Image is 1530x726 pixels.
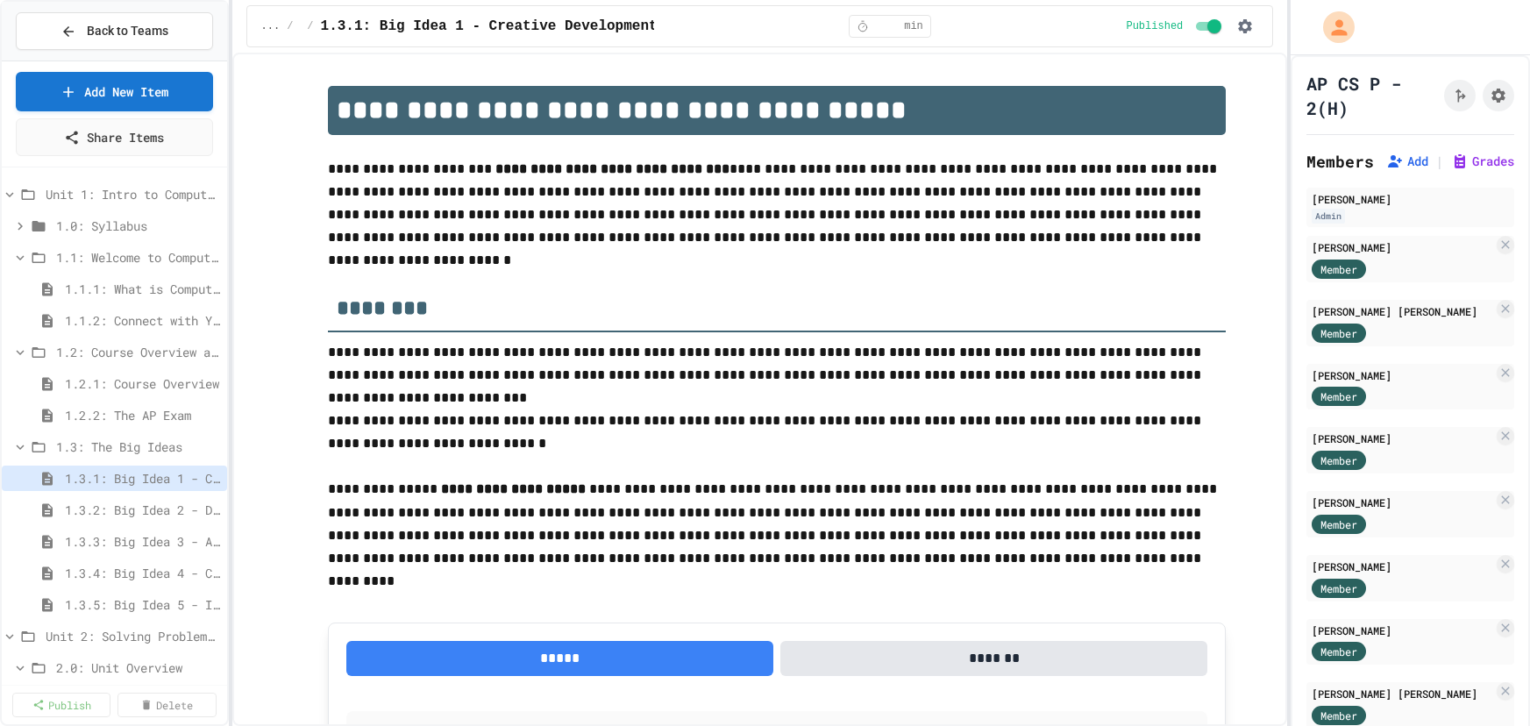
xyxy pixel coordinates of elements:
span: 1.2: Course Overview and the AP Exam [56,343,220,361]
div: [PERSON_NAME] [1312,367,1493,383]
span: 1.1.2: Connect with Your World [65,311,220,330]
span: 1.3: The Big Ideas [56,438,220,456]
span: Member [1320,708,1357,723]
a: Share Items [16,118,213,156]
h1: AP CS P - 2(H) [1306,71,1437,120]
span: 1.3.5: Big Idea 5 - Impact of Computing [65,595,220,614]
span: Member [1320,388,1357,404]
button: Assignment Settings [1483,80,1514,111]
span: ... [261,19,281,33]
span: 1.1.1: What is Computer Science? [65,280,220,298]
span: Unit 1: Intro to Computer Science [46,185,220,203]
button: Click to see fork details [1444,80,1476,111]
div: [PERSON_NAME] [1312,191,1509,207]
h2: Members [1306,149,1374,174]
div: Content is published and visible to students [1126,16,1225,37]
div: [PERSON_NAME] [PERSON_NAME] [1312,303,1493,319]
span: Published [1126,19,1183,33]
span: / [307,19,313,33]
button: Add [1386,153,1428,170]
span: 1.3.3: Big Idea 3 - Algorithms and Programming [65,532,220,551]
span: Unit 2: Solving Problems in Computer Science [46,627,220,645]
button: Back to Teams [16,12,213,50]
span: 1.2.2: The AP Exam [65,406,220,424]
span: 1.3.1: Big Idea 1 - Creative Development [321,16,658,37]
span: | [1435,151,1444,172]
span: 2.0: Unit Overview [56,658,220,677]
span: Member [1320,580,1357,596]
a: Add New Item [16,72,213,111]
span: 1.2.1: Course Overview [65,374,220,393]
div: [PERSON_NAME] [1312,431,1493,446]
span: Member [1320,452,1357,468]
span: 1.1: Welcome to Computer Science [56,248,220,267]
span: Member [1320,516,1357,532]
span: 1.3.4: Big Idea 4 - Computing Systems and Networks [65,564,220,582]
span: Member [1320,261,1357,277]
div: My Account [1305,7,1359,47]
div: [PERSON_NAME] [1312,623,1493,638]
div: [PERSON_NAME] [1312,559,1493,574]
span: min [904,19,923,33]
div: [PERSON_NAME] [1312,495,1493,510]
span: 1.3.1: Big Idea 1 - Creative Development [65,469,220,488]
div: Admin [1312,209,1345,224]
span: 1.3.2: Big Idea 2 - Data [65,501,220,519]
span: 1.0: Syllabus [56,217,220,235]
iframe: chat widget [1456,656,1512,708]
div: [PERSON_NAME] [PERSON_NAME] [1312,686,1493,701]
a: Publish [12,693,110,717]
div: [PERSON_NAME] [1312,239,1493,255]
button: Grades [1451,153,1514,170]
span: Back to Teams [87,22,168,40]
span: Member [1320,644,1357,659]
span: Member [1320,325,1357,341]
a: Delete [117,693,216,717]
span: / [287,19,293,33]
